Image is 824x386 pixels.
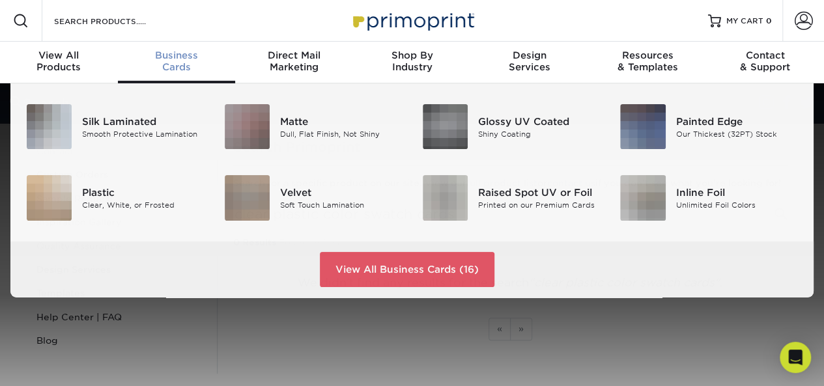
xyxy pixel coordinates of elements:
[280,186,403,200] div: Velvet
[589,49,707,73] div: & Templates
[82,114,205,128] div: Silk Laminated
[706,42,824,83] a: Contact& Support
[478,128,601,139] div: Shiny Coating
[347,7,477,34] img: Primoprint
[620,175,665,220] img: Inline Foil Business Cards
[53,13,180,29] input: SEARCH PRODUCTS.....
[82,186,205,200] div: Plastic
[118,42,236,83] a: BusinessCards
[118,49,236,73] div: Cards
[235,42,353,83] a: Direct MailMarketing
[422,170,601,225] a: Raised Spot UV or Foil Business Cards Raised Spot UV or Foil Printed on our Premium Cards
[224,170,403,225] a: Velvet Business Cards Velvet Soft Touch Lamination
[423,104,468,149] img: Glossy UV Coated Business Cards
[26,170,205,225] a: Plastic Business Cards Plastic Clear, White, or Frosted
[471,42,589,83] a: DesignServices
[423,175,468,220] img: Raised Spot UV or Foil Business Cards
[280,114,403,128] div: Matte
[478,186,601,200] div: Raised Spot UV or Foil
[82,128,205,139] div: Smooth Protective Lamination
[766,16,772,25] span: 0
[726,16,763,27] span: MY CART
[225,104,270,149] img: Matte Business Cards
[478,114,601,128] div: Glossy UV Coated
[676,200,799,211] div: Unlimited Foil Colors
[676,128,799,139] div: Our Thickest (32PT) Stock
[353,49,471,61] span: Shop By
[235,49,353,61] span: Direct Mail
[280,128,403,139] div: Dull, Flat Finish, Not Shiny
[589,49,707,61] span: Resources
[26,99,205,154] a: Silk Laminated Business Cards Silk Laminated Smooth Protective Lamination
[320,252,494,287] a: View All Business Cards (16)
[478,200,601,211] div: Printed on our Premium Cards
[422,99,601,154] a: Glossy UV Coated Business Cards Glossy UV Coated Shiny Coating
[676,114,799,128] div: Painted Edge
[224,99,403,154] a: Matte Business Cards Matte Dull, Flat Finish, Not Shiny
[353,42,471,83] a: Shop ByIndustry
[27,104,72,149] img: Silk Laminated Business Cards
[620,104,665,149] img: Painted Edge Business Cards
[235,49,353,73] div: Marketing
[27,175,72,220] img: Plastic Business Cards
[225,175,270,220] img: Velvet Business Cards
[471,49,589,73] div: Services
[280,200,403,211] div: Soft Touch Lamination
[589,42,707,83] a: Resources& Templates
[706,49,824,73] div: & Support
[471,49,589,61] span: Design
[780,342,811,373] div: Open Intercom Messenger
[676,186,799,200] div: Inline Foil
[619,99,798,154] a: Painted Edge Business Cards Painted Edge Our Thickest (32PT) Stock
[706,49,824,61] span: Contact
[82,200,205,211] div: Clear, White, or Frosted
[619,170,798,225] a: Inline Foil Business Cards Inline Foil Unlimited Foil Colors
[118,49,236,61] span: Business
[353,49,471,73] div: Industry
